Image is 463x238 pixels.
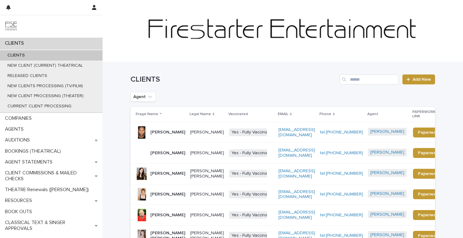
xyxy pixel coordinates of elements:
[319,111,331,118] p: Phone
[2,73,52,79] p: RELEASED CLIENTS
[367,111,378,118] p: Agent
[418,213,440,217] span: Paperwork
[229,149,277,157] span: Yes - Fully Vaccinated
[131,75,337,84] h1: CLIENTS
[413,210,445,220] a: Paperwork
[2,209,37,215] p: BOOK OUTS
[320,213,363,217] a: tel:[PHONE_NUMBER]
[190,130,224,135] p: [PERSON_NAME]
[413,148,445,158] a: Paperwork
[320,192,363,196] a: tel:[PHONE_NUMBER]
[413,189,445,199] a: Paperwork
[2,198,37,204] p: RESOURCES
[418,234,440,238] span: Paperwork
[320,130,363,134] a: tel:[PHONE_NUMBER]
[418,130,440,135] span: Paperwork
[131,143,455,164] tr: [PERSON_NAME][PERSON_NAME]Yes - Fully Vaccinated[EMAIL_ADDRESS][DOMAIN_NAME]tel:[PHONE_NUMBER][PE...
[2,126,29,132] p: AGENTS
[229,170,277,177] span: Yes - Fully Vaccinated
[131,163,455,184] tr: [PERSON_NAME][PERSON_NAME] [PERSON_NAME]Yes - Fully Vaccinated[EMAIL_ADDRESS][DOMAIN_NAME]tel:[PH...
[2,159,57,165] p: AGENT STATEMENTS
[278,111,288,118] p: EMAIL
[190,168,224,179] p: [PERSON_NAME] [PERSON_NAME]
[278,210,315,220] a: [EMAIL_ADDRESS][DOMAIN_NAME]
[229,128,277,136] span: Yes - Fully Vaccinated
[413,77,431,82] span: Add New
[2,104,76,109] p: CURRENT CLIENT PROCESSING
[150,150,185,156] p: [PERSON_NAME]
[278,169,315,178] a: [EMAIL_ADDRESS][DOMAIN_NAME]
[418,172,440,176] span: Paperwork
[190,192,224,197] p: [PERSON_NAME]
[2,137,35,143] p: AUDITIONS
[418,192,440,196] span: Paperwork
[150,130,185,135] p: [PERSON_NAME]
[413,169,445,179] a: Paperwork
[5,20,17,33] img: 9JgRvJ3ETPGCJDhvPVA5
[320,151,363,155] a: tel:[PHONE_NUMBER]
[278,128,315,137] a: [EMAIL_ADDRESS][DOMAIN_NAME]
[190,213,224,218] p: [PERSON_NAME]
[278,148,315,158] a: [EMAIL_ADDRESS][DOMAIN_NAME]
[131,92,156,102] button: Agent
[2,170,95,182] p: CLIENT COMMISSIONS & MAILED CHECKS
[2,83,88,89] p: NEW CLIENTS PROCESSING (TV/FILM)
[320,233,363,238] a: tel:[PHONE_NUMBER]
[2,187,94,193] p: THEATRE Renewals ([PERSON_NAME])
[402,74,435,84] a: Add New
[2,40,29,46] p: CLIENTS
[131,184,455,205] tr: [PERSON_NAME][PERSON_NAME]Yes - Fully Vaccinated[EMAIL_ADDRESS][DOMAIN_NAME]tel:[PHONE_NUMBER][PE...
[370,150,404,155] a: [PERSON_NAME]
[228,111,248,118] p: Vaccinated
[229,211,277,219] span: Yes - Fully Vaccinated
[190,150,224,156] p: [PERSON_NAME]
[370,232,404,238] a: [PERSON_NAME]
[370,191,404,196] a: [PERSON_NAME]
[150,213,185,218] p: [PERSON_NAME]
[2,148,66,154] p: BOOKINGS (THEATRICAL)
[2,93,89,99] p: NEW CLIENT PROCESSING (THEATER)
[150,171,185,176] p: [PERSON_NAME]
[229,191,277,198] span: Yes - Fully Vaccinated
[2,63,88,68] p: NEW CLIENT (CURRENT) THEATRICAL
[278,190,315,199] a: [EMAIL_ADDRESS][DOMAIN_NAME]
[370,170,404,176] a: [PERSON_NAME]
[150,192,185,197] p: [PERSON_NAME]
[320,171,363,176] a: tel:[PHONE_NUMBER]
[131,205,455,226] tr: [PERSON_NAME][PERSON_NAME]Yes - Fully Vaccinated[EMAIL_ADDRESS][DOMAIN_NAME]tel:[PHONE_NUMBER][PE...
[413,128,445,137] a: Paperwork
[190,111,211,118] p: Legal Name
[412,109,442,120] p: PAPERWORK LINK
[340,74,399,84] input: Search
[418,151,440,155] span: Paperwork
[131,122,455,143] tr: [PERSON_NAME][PERSON_NAME]Yes - Fully Vaccinated[EMAIL_ADDRESS][DOMAIN_NAME]tel:[PHONE_NUMBER][PE...
[2,220,95,231] p: CLASSICAL TEXT & SINGER APPROVALS
[135,111,158,118] p: Stage Name
[2,115,37,121] p: COMPANIES
[370,212,404,217] a: [PERSON_NAME]
[370,129,404,134] a: [PERSON_NAME]
[2,53,30,58] p: CLIENTS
